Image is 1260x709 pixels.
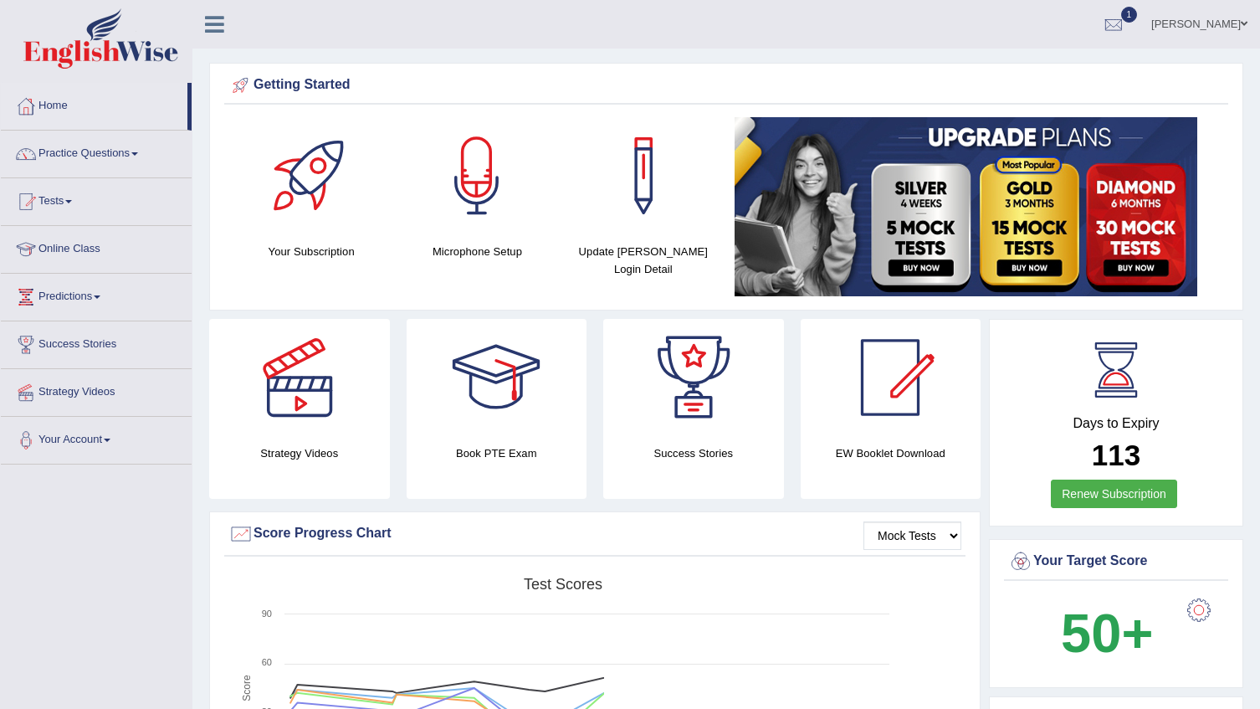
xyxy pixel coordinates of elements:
[524,576,602,593] tspan: Test scores
[237,243,386,260] h4: Your Subscription
[1,226,192,268] a: Online Class
[1008,549,1224,574] div: Your Target Score
[603,444,784,462] h4: Success Stories
[735,117,1197,296] img: small5.jpg
[241,675,253,701] tspan: Score
[1,274,192,316] a: Predictions
[1,417,192,459] a: Your Account
[1,321,192,363] a: Success Stories
[1061,603,1153,664] b: 50+
[402,243,551,260] h4: Microphone Setup
[1,178,192,220] a: Tests
[1008,416,1224,431] h4: Days to Expiry
[228,73,1224,98] div: Getting Started
[801,444,981,462] h4: EW Booklet Download
[262,609,272,619] text: 90
[407,444,587,462] h4: Book PTE Exam
[1,83,187,125] a: Home
[209,444,390,462] h4: Strategy Videos
[262,657,272,667] text: 60
[1121,7,1138,23] span: 1
[1,131,192,172] a: Practice Questions
[228,521,961,547] div: Score Progress Chart
[1,369,192,411] a: Strategy Videos
[1051,480,1177,508] a: Renew Subscription
[1092,439,1140,471] b: 113
[569,243,718,278] h4: Update [PERSON_NAME] Login Detail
